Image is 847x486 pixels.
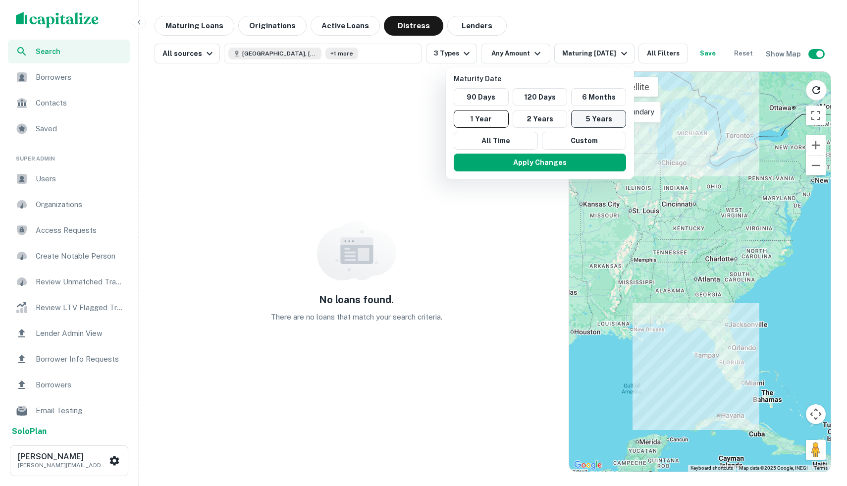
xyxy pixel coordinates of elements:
[513,110,568,128] button: 2 Years
[454,73,630,84] p: Maturity Date
[571,88,626,106] button: 6 Months
[542,132,626,150] button: Custom
[454,110,509,128] button: 1 Year
[797,407,847,454] iframe: Chat Widget
[513,88,568,106] button: 120 Days
[454,88,509,106] button: 90 Days
[454,154,626,171] button: Apply Changes
[571,110,626,128] button: 5 Years
[454,132,538,150] button: All Time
